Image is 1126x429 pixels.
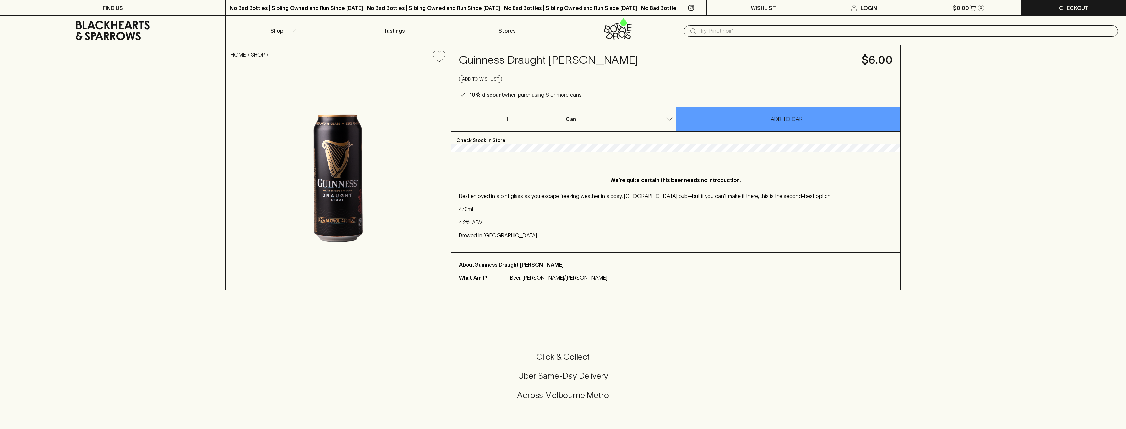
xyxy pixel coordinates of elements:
h4: Guinness Draught [PERSON_NAME] [459,53,854,67]
p: We're quite certain this beer needs no introduction. [472,176,880,184]
h4: $6.00 [862,53,893,67]
a: Stores [451,16,563,45]
p: Stores [498,27,515,35]
button: ADD TO CART [676,107,900,131]
p: Best enjoyed in a pint glass as you escape freezing weather in a cosy, [GEOGRAPHIC_DATA] pub—but ... [459,192,893,200]
p: Can [566,115,576,123]
p: What Am I? [459,274,508,282]
button: Add to wishlist [430,48,448,65]
p: when purchasing 6 or more cans [469,91,582,99]
p: 1 [499,107,515,131]
p: 0 [980,6,982,10]
p: 470ml [459,205,893,213]
input: Try "Pinot noir" [700,26,1113,36]
p: Beer, [PERSON_NAME]/[PERSON_NAME] [510,274,607,282]
p: Shop [270,27,283,35]
div: Can [563,112,676,126]
a: SHOP [251,52,265,58]
p: ADD TO CART [771,115,806,123]
p: FIND US [103,4,123,12]
p: Wishlist [751,4,776,12]
p: Tastings [384,27,405,35]
a: HOME [231,52,246,58]
p: Login [861,4,877,12]
h5: Click & Collect [8,351,1118,362]
p: Brewed in [GEOGRAPHIC_DATA] [459,231,893,239]
button: Add to wishlist [459,75,502,83]
p: 4.2% ABV [459,218,893,226]
b: 10% discount [469,92,504,98]
button: Shop [226,16,338,45]
img: 80108.png [226,67,451,290]
p: Check Stock In Store [451,132,901,144]
h5: Uber Same-Day Delivery [8,370,1118,381]
p: About Guinness Draught [PERSON_NAME] [459,261,893,269]
a: Tastings [338,16,450,45]
h5: Across Melbourne Metro [8,390,1118,401]
p: Checkout [1059,4,1089,12]
p: $0.00 [953,4,969,12]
